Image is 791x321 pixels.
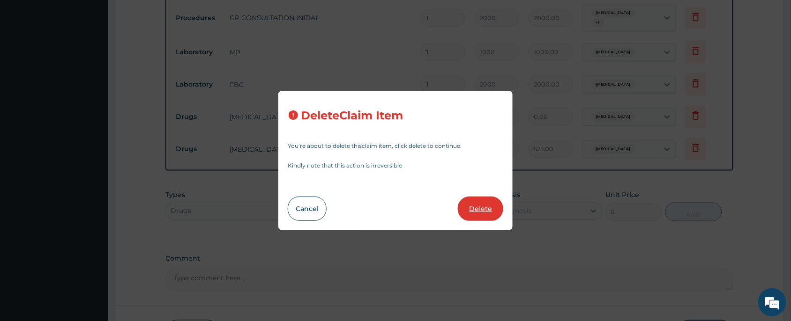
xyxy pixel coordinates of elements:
div: Chat with us now [49,52,157,65]
span: We're online! [54,99,129,194]
h3: Delete Claim Item [301,109,403,122]
div: Minimize live chat window [154,5,176,27]
textarea: Type your message and hit 'Enter' [5,218,179,251]
img: d_794563401_company_1708531726252_794563401 [17,47,38,70]
p: You’re about to delete this claim item , click delete to continue. [288,143,503,149]
button: Cancel [288,197,327,221]
button: Delete [458,197,503,221]
p: Kindly note that this action is irreversible [288,163,503,168]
